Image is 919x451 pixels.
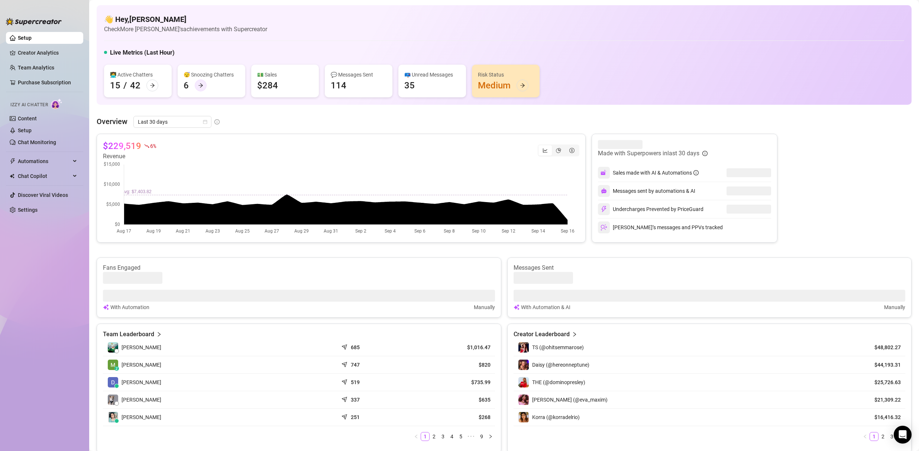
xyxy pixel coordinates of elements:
[894,426,912,444] div: Open Intercom Messenger
[514,330,570,339] article: Creator Leaderboard
[156,330,162,339] span: right
[18,47,77,59] a: Creator Analytics
[867,344,901,351] article: $48,802.27
[520,83,525,88] span: arrow-right
[488,434,493,439] span: right
[18,127,32,133] a: Setup
[203,120,207,124] span: calendar
[150,142,156,149] span: 6 %
[342,343,349,350] span: send
[518,395,529,405] img: Eva (@eva_maxim)
[478,432,486,441] a: 9
[351,379,360,386] article: 519
[878,432,887,441] li: 2
[421,361,491,369] article: $820
[884,303,905,311] article: Manually
[569,148,575,153] span: dollar-circle
[214,119,220,124] span: info-circle
[198,83,203,88] span: arrow-right
[122,413,161,421] span: [PERSON_NAME]
[478,71,534,79] div: Risk Status
[184,71,239,79] div: 😴 Snoozing Chatters
[122,361,161,369] span: [PERSON_NAME]
[342,395,349,402] span: send
[103,303,109,311] img: svg%3e
[10,173,14,179] img: Chat Copilot
[465,432,477,441] li: Next 5 Pages
[518,360,529,370] img: Daisy (@hereonneptune)
[861,432,870,441] button: left
[474,303,495,311] article: Manually
[421,379,491,386] article: $735.99
[870,432,878,441] li: 1
[532,344,584,350] span: TS (@ohitsemmarose)
[138,116,207,127] span: Last 30 days
[103,264,495,272] article: Fans Engaged
[887,432,896,441] li: 3
[421,432,430,441] li: 1
[538,145,579,156] div: segmented control
[6,18,62,25] img: logo-BBDzfeDw.svg
[448,432,456,441] a: 4
[18,139,56,145] a: Chat Monitoring
[414,434,418,439] span: left
[103,140,141,152] article: $229,519
[257,71,313,79] div: 💵 Sales
[879,432,887,441] a: 2
[421,413,491,421] article: $268
[518,342,529,353] img: TS (@ohitsemmarose)
[465,432,477,441] span: •••
[342,360,349,367] span: send
[103,152,156,161] article: Revenue
[184,80,189,91] div: 6
[867,413,901,421] article: $16,416.32
[18,77,77,88] a: Purchase Subscription
[867,361,901,369] article: $44,193.31
[103,330,154,339] article: Team Leaderboard
[477,432,486,441] li: 9
[556,148,561,153] span: pie-chart
[130,80,140,91] div: 42
[97,116,127,127] article: Overview
[18,35,32,41] a: Setup
[404,80,415,91] div: 35
[404,71,460,79] div: 📪 Unread Messages
[150,83,155,88] span: arrow-right
[430,432,438,441] a: 2
[257,80,278,91] div: $284
[543,148,548,153] span: line-chart
[518,412,529,422] img: Korra (@korradelrio)
[108,395,118,405] img: Phillip Pitogo
[18,155,71,167] span: Automations
[108,412,118,422] img: Ma Clarrise Rom…
[421,432,429,441] a: 1
[351,344,360,351] article: 685
[122,343,161,351] span: [PERSON_NAME]
[110,48,175,57] h5: Live Metrics (Last Hour)
[114,366,119,371] div: z
[863,434,867,439] span: left
[18,207,38,213] a: Settings
[108,377,118,387] img: Diana Dequiña
[18,65,54,71] a: Team Analytics
[10,101,48,108] span: Izzy AI Chatter
[331,80,346,91] div: 114
[888,432,896,441] a: 3
[532,414,580,420] span: Korra (@korradelrio)
[108,342,118,353] img: Denise Carrillo
[598,221,723,233] div: [PERSON_NAME]’s messages and PPVs tracked
[51,98,62,109] img: AI Chatter
[601,206,607,212] img: svg%3e
[598,149,699,158] article: Made with Superpowers in last 30 days
[342,412,349,420] span: send
[447,432,456,441] li: 4
[867,379,901,386] article: $25,726.63
[514,264,906,272] article: Messages Sent
[532,362,589,368] span: Daisy (@hereonneptune)
[144,143,149,149] span: fall
[10,158,16,164] span: thunderbolt
[439,432,447,441] li: 3
[18,116,37,121] a: Content
[457,432,465,441] a: 5
[601,169,607,176] img: svg%3e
